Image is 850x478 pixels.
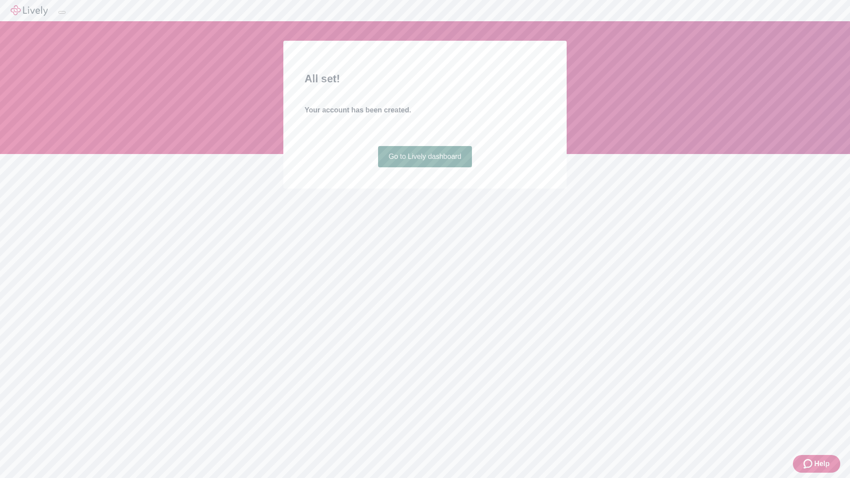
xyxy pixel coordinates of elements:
[804,459,814,469] svg: Zendesk support icon
[11,5,48,16] img: Lively
[305,105,545,116] h4: Your account has been created.
[305,71,545,87] h2: All set!
[814,459,830,469] span: Help
[58,11,66,14] button: Log out
[793,455,840,473] button: Zendesk support iconHelp
[378,146,472,167] a: Go to Lively dashboard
